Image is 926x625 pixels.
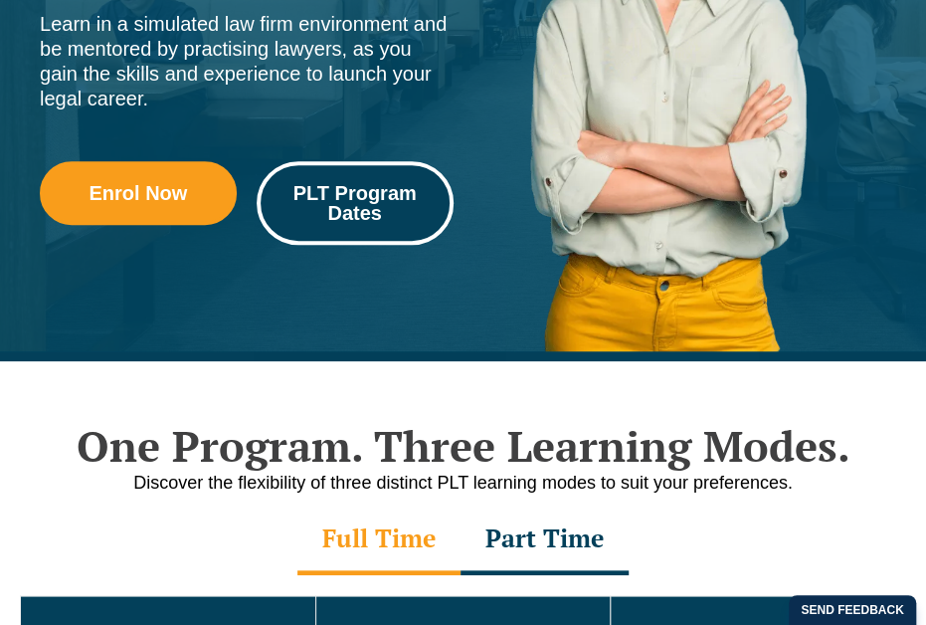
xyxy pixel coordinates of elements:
a: Enrol Now [40,161,237,225]
div: Full Time [297,506,461,575]
div: Part Time [461,506,629,575]
span: Enrol Now [89,183,187,203]
a: PLT Program Dates [257,161,454,245]
span: PLT Program Dates [271,183,440,223]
